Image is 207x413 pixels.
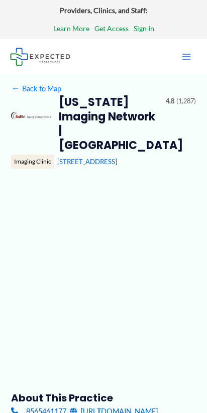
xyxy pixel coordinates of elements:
h3: About this practice [11,391,195,404]
a: [STREET_ADDRESS] [57,158,117,166]
span: ← [11,84,20,93]
h2: [US_STATE] Imaging Network | [GEOGRAPHIC_DATA] [59,95,158,153]
a: ←Back to Map [11,82,61,95]
a: Sign In [134,22,154,35]
div: Imaging Clinic [11,155,54,169]
a: Learn More [53,22,89,35]
a: Get Access [94,22,129,35]
img: Expected Healthcare Logo - side, dark font, small [10,48,70,65]
strong: Providers, Clinics, and Staff: [60,6,148,15]
button: Main menu toggle [176,46,197,67]
span: 4.8 [166,95,174,107]
span: (1,287) [176,95,196,107]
